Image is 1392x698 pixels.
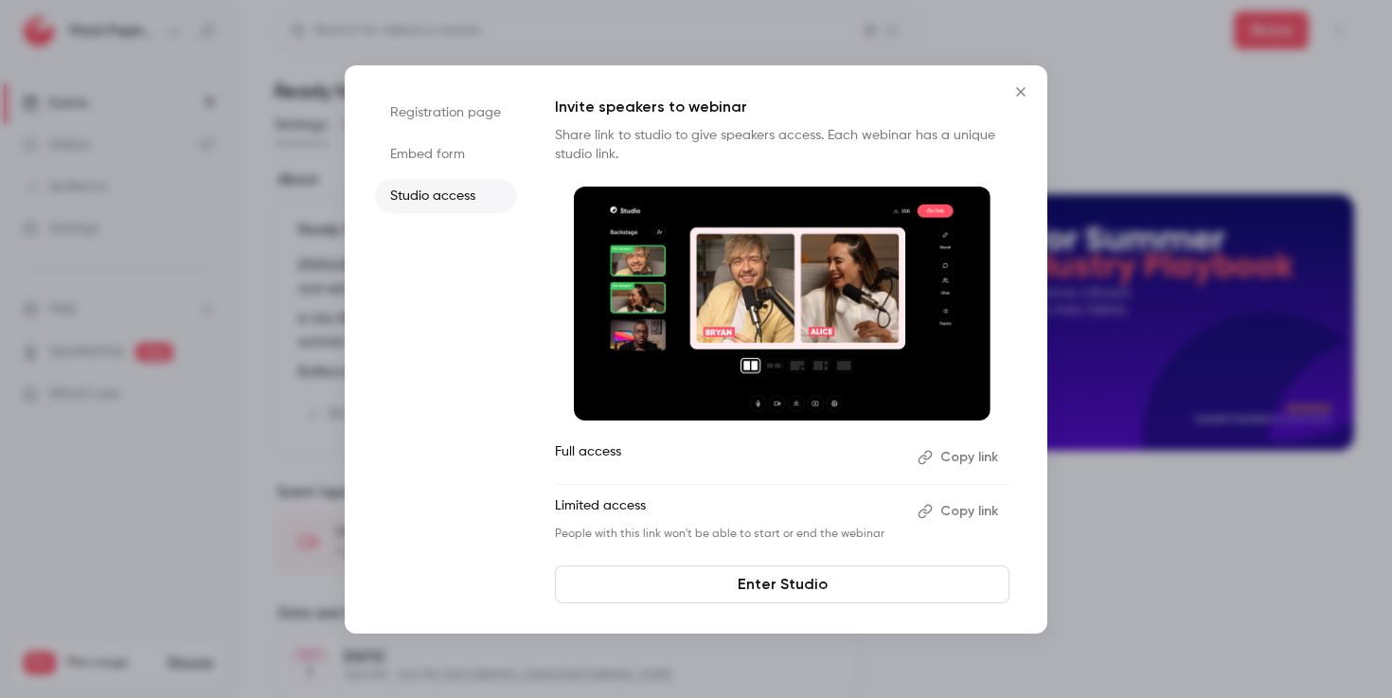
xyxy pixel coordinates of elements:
button: Copy link [910,496,1009,527]
p: People with this link won't be able to start or end the webinar [555,527,902,542]
li: Studio access [375,179,517,213]
li: Registration page [375,96,517,130]
img: Invite speakers to webinar [574,187,990,421]
a: Enter Studio [555,565,1009,603]
p: Full access [555,442,902,473]
button: Copy link [910,442,1009,473]
p: Share link to studio to give speakers access. Each webinar has a unique studio link. [555,126,1009,164]
p: Limited access [555,496,902,527]
button: Close [1002,73,1040,111]
li: Embed form [375,137,517,171]
p: Invite speakers to webinar [555,96,1009,118]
